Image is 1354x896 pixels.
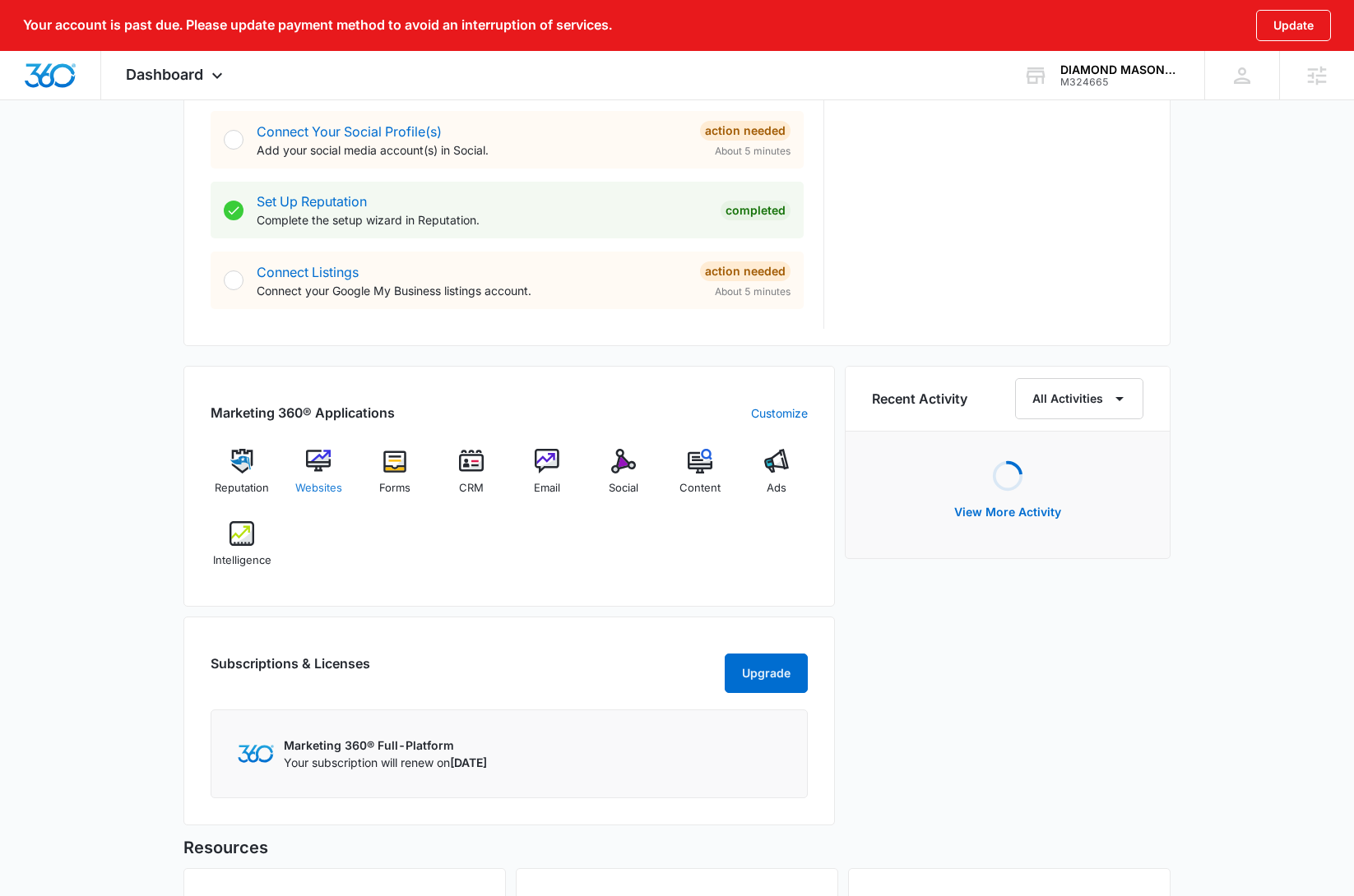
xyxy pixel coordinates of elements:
[257,123,442,140] a: Connect Your Social Profile(s)
[450,755,487,769] span: [DATE]
[257,193,367,210] a: Set Up Reputation
[1060,63,1180,76] div: account name
[211,403,395,423] h2: Marketing 360® Applications
[257,141,687,159] p: Add your social media account(s) in Social.
[721,201,791,220] div: Completed
[700,261,791,281] div: Action Needed
[284,737,487,754] p: Marketing 360® Full-Platform
[211,521,274,580] a: Intelligence
[751,404,808,422] a: Customize
[213,552,271,569] span: Intelligence
[183,835,1171,860] h5: Resources
[439,449,503,508] a: CRM
[679,480,721,496] span: Content
[1015,378,1143,419] button: All Activities
[516,449,579,508] a: Email
[295,480,342,496] span: Websites
[767,480,786,496] span: Ads
[669,449,732,508] a: Content
[609,480,638,496] span: Social
[364,449,427,508] a: Forms
[459,480,484,496] span: CRM
[284,754,487,771] p: Your subscription will renew on
[211,654,370,686] h2: Subscriptions & Licenses
[257,211,707,229] p: Complete the setup wizard in Reputation.
[534,480,560,496] span: Email
[287,449,350,508] a: Websites
[744,449,808,508] a: Ads
[101,51,252,99] div: Dashboard
[872,389,967,409] h6: Recent Activity
[126,66,203,83] span: Dashboard
[257,264,359,280] a: Connect Listings
[1060,76,1180,88] div: account id
[715,144,791,159] span: About 5 minutes
[938,492,1078,532] button: View More Activity
[215,480,269,496] span: Reputation
[23,17,612,33] p: Your account is past due. Please update payment method to avoid an interruption of services.
[592,449,656,508] a: Social
[379,480,410,496] span: Forms
[725,654,808,693] button: Upgrade
[715,284,791,299] span: About 5 minutes
[1256,10,1331,41] button: Update
[257,282,687,299] p: Connect your Google My Business listings account.
[238,745,274,762] img: Marketing 360 Logo
[700,121,791,141] div: Action Needed
[211,449,274,508] a: Reputation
